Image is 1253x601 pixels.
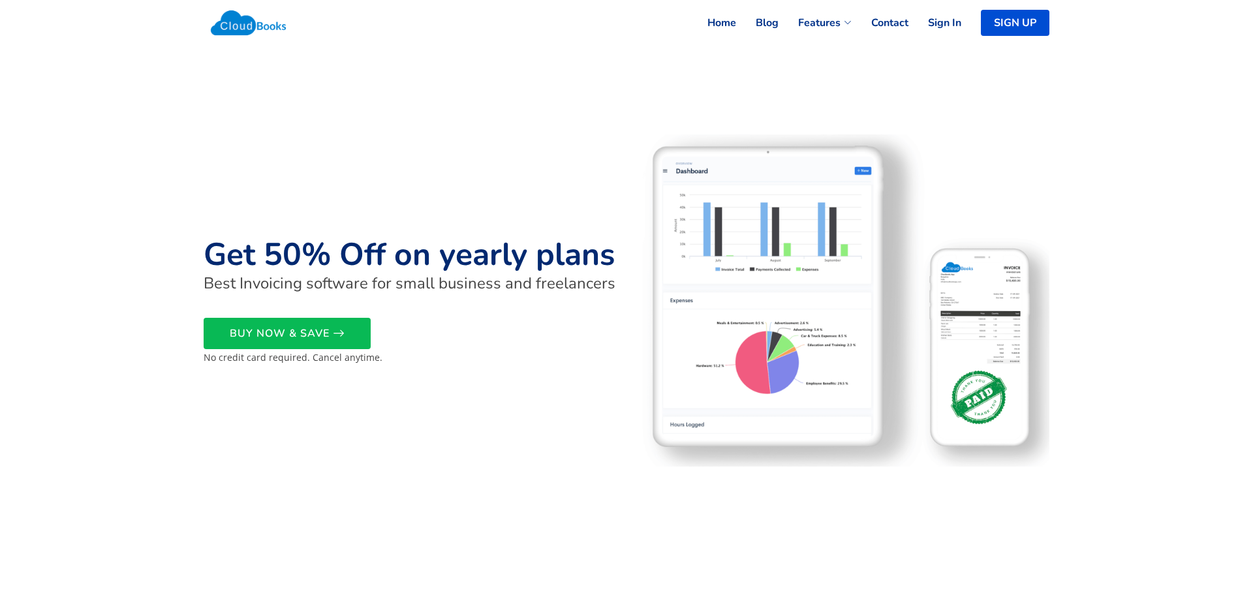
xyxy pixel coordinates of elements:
[798,15,841,31] span: Features
[204,318,371,349] a: BUY NOW & SAVE
[852,8,908,37] a: Contact
[634,134,1049,467] img: Create Professional Looking Estimates Effortlessly
[204,3,293,42] img: Cloudbooks Logo
[981,10,1049,36] a: SIGN UP
[908,8,961,37] a: Sign In
[204,351,382,363] small: No credit card required. Cancel anytime.
[736,8,779,37] a: Blog
[779,8,852,37] a: Features
[204,236,619,274] h1: Get 50% Off on yearly plans
[688,8,736,37] a: Home
[204,274,619,293] h4: Best Invoicing software for small business and freelancers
